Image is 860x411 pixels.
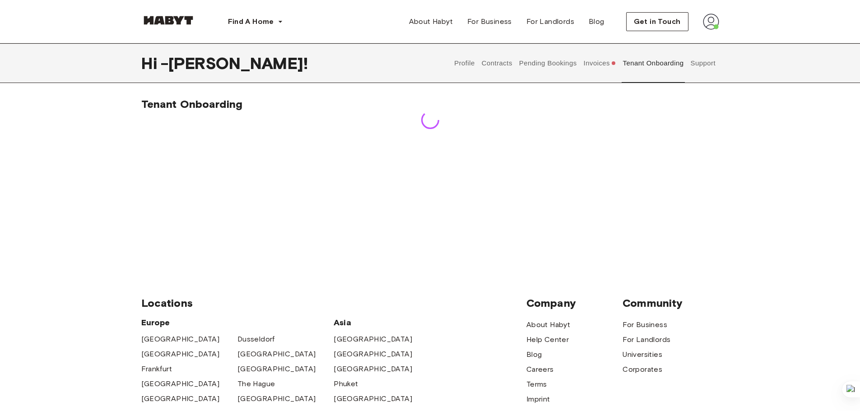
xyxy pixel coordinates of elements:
[237,379,275,389] a: The Hague
[480,43,513,83] button: Contracts
[237,334,275,345] a: Dusseldorf
[582,43,617,83] button: Invoices
[526,16,574,27] span: For Landlords
[589,16,604,27] span: Blog
[689,43,717,83] button: Support
[161,54,308,73] span: -[PERSON_NAME] !
[526,394,550,405] a: Imprint
[703,14,719,30] img: avatar
[451,43,719,83] div: user profile tabs
[141,54,161,73] span: Hi
[141,364,172,374] a: Frankfurt
[141,393,220,404] a: [GEOGRAPHIC_DATA]
[334,364,412,374] a: [GEOGRAPHIC_DATA]
[334,349,412,360] a: [GEOGRAPHIC_DATA]
[237,364,316,374] a: [GEOGRAPHIC_DATA]
[623,319,667,330] a: For Business
[402,13,460,31] a: About Habyt
[141,16,195,25] img: Habyt
[141,334,220,345] a: [GEOGRAPHIC_DATA]
[141,349,220,360] a: [GEOGRAPHIC_DATA]
[526,319,570,330] a: About Habyt
[526,349,542,360] a: Blog
[518,43,578,83] button: Pending Bookings
[526,296,623,310] span: Company
[519,13,581,31] a: For Landlords
[334,393,412,404] a: [GEOGRAPHIC_DATA]
[237,349,316,360] a: [GEOGRAPHIC_DATA]
[334,379,358,389] a: Phuket
[460,13,519,31] a: For Business
[623,364,662,375] a: Corporates
[626,12,688,31] button: Get in Touch
[526,334,569,345] a: Help Center
[622,43,685,83] button: Tenant Onboarding
[228,16,274,27] span: Find A Home
[453,43,476,83] button: Profile
[141,296,526,310] span: Locations
[409,16,453,27] span: About Habyt
[141,317,334,328] span: Europe
[623,296,719,310] span: Community
[237,393,316,404] a: [GEOGRAPHIC_DATA]
[581,13,612,31] a: Blog
[526,379,547,390] a: Terms
[467,16,512,27] span: For Business
[141,97,243,111] span: Tenant Onboarding
[623,334,670,345] a: For Landlords
[623,349,662,360] a: Universities
[526,364,554,375] a: Careers
[334,317,430,328] span: Asia
[334,334,412,345] a: [GEOGRAPHIC_DATA]
[141,379,220,389] a: [GEOGRAPHIC_DATA]
[221,13,290,31] button: Find A Home
[634,16,681,27] span: Get in Touch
